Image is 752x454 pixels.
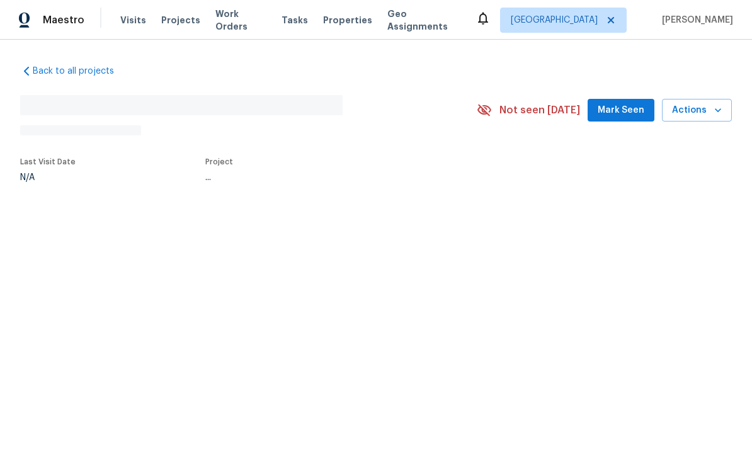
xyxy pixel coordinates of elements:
span: Mark Seen [598,103,644,118]
span: [GEOGRAPHIC_DATA] [511,14,598,26]
span: Actions [672,103,722,118]
span: Maestro [43,14,84,26]
span: Geo Assignments [387,8,460,33]
button: Actions [662,99,732,122]
a: Back to all projects [20,65,141,77]
span: Tasks [282,16,308,25]
div: ... [205,173,447,182]
span: Work Orders [215,8,266,33]
span: Last Visit Date [20,158,76,166]
div: N/A [20,173,76,182]
span: Visits [120,14,146,26]
button: Mark Seen [588,99,654,122]
span: Project [205,158,233,166]
span: Properties [323,14,372,26]
span: Not seen [DATE] [499,104,580,116]
span: [PERSON_NAME] [657,14,733,26]
span: Projects [161,14,200,26]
